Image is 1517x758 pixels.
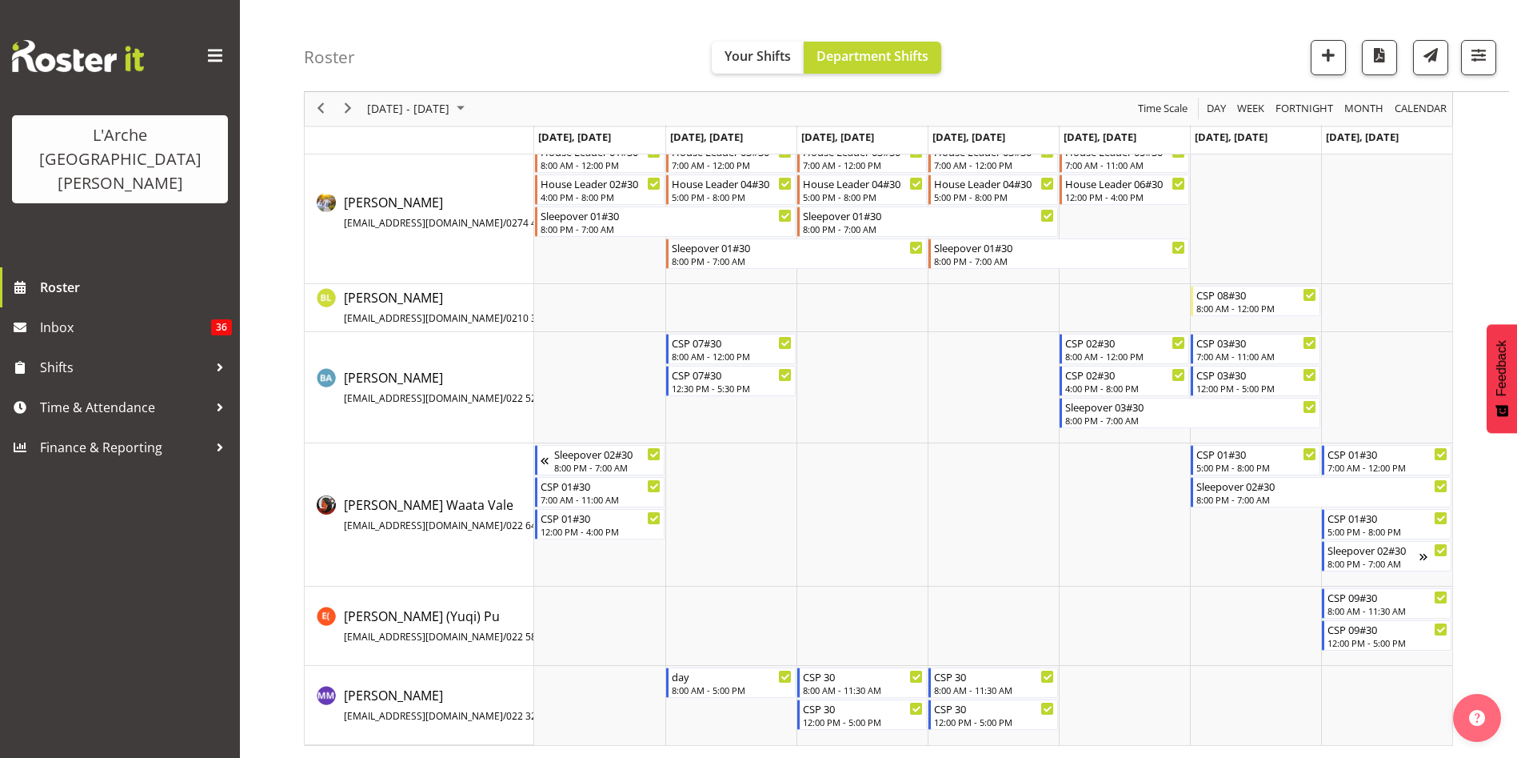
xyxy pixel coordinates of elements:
[804,42,941,74] button: Department Shifts
[1065,335,1185,351] div: CSP 02#30
[503,391,506,405] span: /
[934,175,1054,191] div: House Leader 04#30
[672,668,792,684] div: day
[928,142,1058,173] div: Aizza Garduque"s event - House Leader 03#30 Begin From Thursday, October 16, 2025 at 7:00:00 AM G...
[344,216,503,230] span: [EMAIL_ADDRESS][DOMAIN_NAME]
[305,666,534,745] td: Michelle Muir resource
[541,191,661,203] div: 4:00 PM - 8:00 PM
[934,700,1054,716] div: CSP 30
[12,40,144,72] img: Rosterit website logo
[344,608,567,644] span: [PERSON_NAME] (Yuqi) Pu
[506,391,567,405] span: 022 522 8891
[305,284,534,332] td: Benny Liew resource
[803,158,923,171] div: 7:00 AM - 12:00 PM
[666,174,796,205] div: Aizza Garduque"s event - House Leader 04#30 Begin From Tuesday, October 14, 2025 at 5:00:00 PM GM...
[40,395,208,419] span: Time & Attendance
[503,216,506,230] span: /
[1327,510,1447,526] div: CSP 01#30
[40,355,208,379] span: Shifts
[932,130,1005,144] span: [DATE], [DATE]
[1196,287,1316,303] div: CSP 08#30
[535,207,796,237] div: Aizza Garduque"s event - Sleepover 01#30 Begin From Monday, October 13, 2025 at 8:00:00 PM GMT+13...
[801,130,874,144] span: [DATE], [DATE]
[344,709,503,723] span: [EMAIL_ADDRESS][DOMAIN_NAME]
[503,311,506,325] span: /
[672,684,792,696] div: 8:00 AM - 5:00 PM
[803,223,1054,235] div: 8:00 PM - 7:00 AM
[1392,99,1450,119] button: Month
[344,686,567,724] a: [PERSON_NAME][EMAIL_ADDRESS][DOMAIN_NAME]/022 322 4004
[672,350,792,363] div: 8:00 AM - 12:00 PM
[725,47,791,65] span: Your Shifts
[344,519,503,532] span: [EMAIL_ADDRESS][DOMAIN_NAME]
[803,207,1054,223] div: Sleepover 01#30
[305,443,534,587] td: Cherri Waata Vale resource
[344,391,503,405] span: [EMAIL_ADDRESS][DOMAIN_NAME]
[28,123,212,195] div: L'Arche [GEOGRAPHIC_DATA][PERSON_NAME]
[1327,446,1447,462] div: CSP 01#30
[541,158,661,171] div: 8:00 AM - 12:00 PM
[1196,461,1316,474] div: 5:00 PM - 8:00 PM
[307,92,334,126] div: previous period
[1322,445,1451,475] div: Cherri Waata Vale"s event - CSP 01#30 Begin From Sunday, October 19, 2025 at 7:00:00 AM GMT+13:00...
[797,668,927,698] div: Michelle Muir"s event - CSP 30 Begin From Wednesday, October 15, 2025 at 8:00:00 AM GMT+13:00 End...
[344,194,567,231] span: [PERSON_NAME]
[1236,99,1266,119] span: Week
[666,366,796,396] div: Bibi Ali"s event - CSP 07#30 Begin From Tuesday, October 14, 2025 at 12:30:00 PM GMT+13:00 Ends A...
[361,92,474,126] div: October 13 - 19, 2025
[672,239,923,255] div: Sleepover 01#30
[1322,588,1451,619] div: Estelle (Yuqi) Pu"s event - CSP 09#30 Begin From Sunday, October 19, 2025 at 8:00:00 AM GMT+13:00...
[506,311,567,325] span: 0210 345 781
[928,174,1058,205] div: Aizza Garduque"s event - House Leader 04#30 Begin From Thursday, October 16, 2025 at 5:00:00 PM G...
[934,255,1185,267] div: 8:00 PM - 7:00 AM
[1060,398,1320,428] div: Bibi Ali"s event - Sleepover 03#30 Begin From Friday, October 17, 2025 at 8:00:00 PM GMT+13:00 En...
[541,525,661,538] div: 12:00 PM - 4:00 PM
[1064,130,1136,144] span: [DATE], [DATE]
[1065,399,1316,415] div: Sleepover 03#30
[1065,350,1185,363] div: 8:00 AM - 12:00 PM
[344,369,567,406] span: [PERSON_NAME]
[1065,414,1316,427] div: 8:00 PM - 7:00 AM
[1191,477,1451,507] div: Cherri Waata Vale"s event - Sleepover 02#30 Begin From Saturday, October 18, 2025 at 8:00:00 PM G...
[1191,286,1320,316] div: Benny Liew"s event - CSP 08#30 Begin From Saturday, October 18, 2025 at 8:00:00 AM GMT+13:00 Ends...
[928,239,1189,269] div: Aizza Garduque"s event - Sleepover 01#30 Begin From Thursday, October 16, 2025 at 8:00:00 PM GMT+...
[1060,142,1189,173] div: Aizza Garduque"s event - House Leader 05#30 Begin From Friday, October 17, 2025 at 7:00:00 AM GMT...
[670,130,743,144] span: [DATE], [DATE]
[1136,99,1191,119] button: Time Scale
[304,48,355,66] h4: Roster
[1196,446,1316,462] div: CSP 01#30
[672,255,923,267] div: 8:00 PM - 7:00 AM
[541,223,792,235] div: 8:00 PM - 7:00 AM
[1487,324,1517,433] button: Feedback - Show survey
[803,700,923,716] div: CSP 30
[1235,99,1267,119] button: Timeline Week
[1195,130,1267,144] span: [DATE], [DATE]
[666,239,927,269] div: Aizza Garduque"s event - Sleepover 01#30 Begin From Tuesday, October 14, 2025 at 8:00:00 PM GMT+1...
[934,158,1054,171] div: 7:00 AM - 12:00 PM
[928,700,1058,730] div: Michelle Muir"s event - CSP 30 Begin From Thursday, October 16, 2025 at 12:00:00 PM GMT+13:00 End...
[1136,99,1189,119] span: Time Scale
[40,315,211,339] span: Inbox
[803,684,923,696] div: 8:00 AM - 11:30 AM
[803,668,923,684] div: CSP 30
[1065,382,1185,395] div: 4:00 PM - 8:00 PM
[365,99,451,119] span: [DATE] - [DATE]
[1327,557,1419,570] div: 8:00 PM - 7:00 AM
[803,175,923,191] div: House Leader 04#30
[344,368,567,407] a: [PERSON_NAME][EMAIL_ADDRESS][DOMAIN_NAME]/022 522 8891
[672,175,792,191] div: House Leader 04#30
[1191,445,1320,475] div: Cherri Waata Vale"s event - CSP 01#30 Begin From Saturday, October 18, 2025 at 5:00:00 PM GMT+13:...
[928,668,1058,698] div: Michelle Muir"s event - CSP 30 Begin From Thursday, October 16, 2025 at 8:00:00 AM GMT+13:00 Ends...
[934,668,1054,684] div: CSP 30
[506,216,567,230] span: 0274 464 641
[1065,175,1185,191] div: House Leader 06#30
[1205,99,1228,119] span: Day
[1274,99,1335,119] span: Fortnight
[1322,620,1451,651] div: Estelle (Yuqi) Pu"s event - CSP 09#30 Begin From Sunday, October 19, 2025 at 12:00:00 PM GMT+13:0...
[666,142,796,173] div: Aizza Garduque"s event - House Leader 03#30 Begin From Tuesday, October 14, 2025 at 7:00:00 AM GM...
[797,142,927,173] div: Aizza Garduque"s event - House Leader 03#30 Begin From Wednesday, October 15, 2025 at 7:00:00 AM ...
[344,607,567,645] a: [PERSON_NAME] (Yuqi) Pu[EMAIL_ADDRESS][DOMAIN_NAME]/022 586 3166
[1060,334,1189,364] div: Bibi Ali"s event - CSP 02#30 Begin From Friday, October 17, 2025 at 8:00:00 AM GMT+13:00 Ends At ...
[40,435,208,459] span: Finance & Reporting
[1273,99,1336,119] button: Fortnight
